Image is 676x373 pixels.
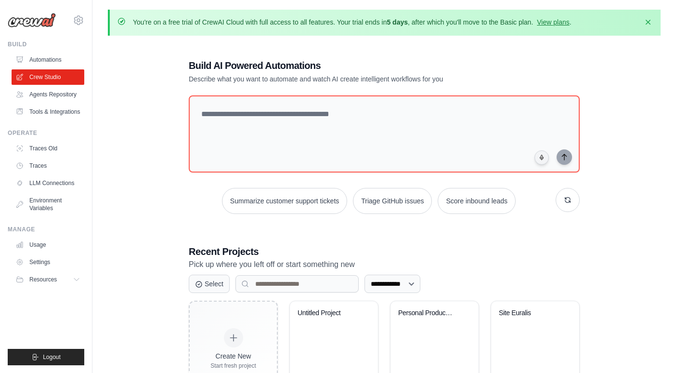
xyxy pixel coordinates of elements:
p: Pick up where you left off or start something new [189,258,580,271]
a: Automations [12,52,84,67]
p: Describe what you want to automate and watch AI create intelligent workflows for you [189,74,512,84]
div: Personal Productivity & Project Management Assistant [398,309,456,318]
p: You're on a free trial of CrewAI Cloud with full access to all features. Your trial ends in , aft... [133,17,572,27]
button: Logout [8,349,84,365]
a: Usage [12,237,84,253]
h3: Recent Projects [189,245,580,258]
a: Tools & Integrations [12,104,84,120]
a: Environment Variables [12,193,84,216]
div: Manage [8,226,84,233]
button: Resources [12,272,84,287]
a: Traces [12,158,84,173]
div: Build [8,40,84,48]
strong: 5 days [387,18,408,26]
button: Score inbound leads [438,188,516,214]
a: LLM Connections [12,175,84,191]
button: Summarize customer support tickets [222,188,347,214]
span: Resources [29,276,57,283]
button: Triage GitHub issues [353,188,432,214]
span: Logout [43,353,61,361]
div: Site Euralis [499,309,557,318]
button: Select [189,275,230,293]
a: Crew Studio [12,69,84,85]
img: Logo [8,13,56,27]
button: Get new suggestions [556,188,580,212]
button: Click to speak your automation idea [534,150,549,165]
a: View plans [537,18,569,26]
div: Operate [8,129,84,137]
div: Start fresh project [210,362,256,370]
a: Agents Repository [12,87,84,102]
div: Create New [210,351,256,361]
h1: Build AI Powered Automations [189,59,512,72]
a: Traces Old [12,141,84,156]
div: Untitled Project [298,309,356,318]
a: Settings [12,254,84,270]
